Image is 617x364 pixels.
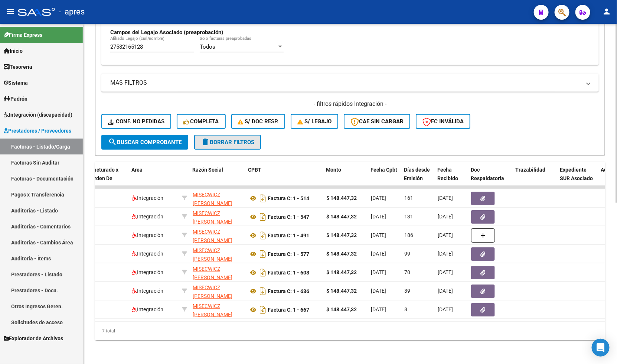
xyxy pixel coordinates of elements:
div: 27351427588 [193,246,242,262]
span: Inicio [4,47,23,55]
mat-expansion-panel-header: MAS FILTROS [101,74,599,92]
span: 131 [404,214,413,220]
datatable-header-cell: Monto [323,162,368,195]
div: 27351427588 [193,265,242,280]
span: S/ legajo [297,118,332,125]
datatable-header-cell: Fecha Cpbt [368,162,401,195]
strong: $ 148.447,32 [326,232,357,238]
mat-icon: delete [201,137,210,146]
span: Integración (discapacidad) [4,111,72,119]
strong: Factura C: 1 - 577 [268,251,309,257]
strong: Campos del Legajo Asociado (preaprobación) [110,29,223,36]
datatable-header-cell: CPBT [245,162,323,195]
span: MISECWICZ [PERSON_NAME] [193,266,232,280]
span: [DATE] [371,195,386,201]
span: Explorador de Archivos [4,334,63,342]
strong: Factura C: 1 - 608 [268,270,309,276]
span: [DATE] [438,306,453,312]
span: Buscar Comprobante [108,139,182,146]
span: [DATE] [438,251,453,257]
span: Padrón [4,95,27,103]
span: Monto [326,167,341,173]
span: Facturado x Orden De [91,167,118,181]
span: [DATE] [371,306,386,312]
span: Integración [132,232,163,238]
span: Expediente SUR Asociado [560,167,593,181]
h4: - filtros rápidos Integración - [101,100,599,108]
span: Conf. no pedidas [108,118,164,125]
button: FC Inválida [416,114,470,129]
button: CAE SIN CARGAR [344,114,410,129]
span: Integración [132,195,163,201]
datatable-header-cell: Razón Social [189,162,245,195]
span: Fecha Cpbt [370,167,397,173]
span: Tesorería [4,63,32,71]
span: [DATE] [438,269,453,275]
span: Razón Social [192,167,223,173]
strong: $ 148.447,32 [326,214,357,220]
span: FC Inválida [422,118,464,125]
i: Descargar documento [258,248,268,260]
span: Borrar Filtros [201,139,254,146]
i: Descargar documento [258,211,268,223]
span: [DATE] [438,195,453,201]
span: 186 [404,232,413,238]
button: Conf. no pedidas [101,114,171,129]
span: [DATE] [371,269,386,275]
span: Integración [132,214,163,220]
strong: $ 148.447,32 [326,251,357,257]
span: [DATE] [371,214,386,220]
div: 7 total [95,322,605,340]
span: MISECWICZ [PERSON_NAME] [193,192,232,206]
span: Integración [132,306,163,312]
span: [DATE] [371,232,386,238]
span: [DATE] [371,288,386,294]
button: Borrar Filtros [194,135,261,150]
i: Descargar documento [258,230,268,241]
span: Días desde Emisión [404,167,430,181]
span: 39 [404,288,410,294]
span: MISECWICZ [PERSON_NAME] [193,229,232,243]
datatable-header-cell: Días desde Emisión [401,162,434,195]
button: S/ legajo [291,114,338,129]
span: Todos [200,43,215,50]
strong: Factura C: 1 - 547 [268,214,309,220]
datatable-header-cell: Doc Respaldatoria [468,162,512,195]
i: Descargar documento [258,192,268,204]
span: 161 [404,195,413,201]
div: 27351427588 [193,228,242,243]
div: 27351427588 [193,283,242,299]
datatable-header-cell: Area [128,162,179,195]
div: 27351427588 [193,191,242,206]
button: S/ Doc Resp. [231,114,285,129]
i: Descargar documento [258,304,268,316]
strong: $ 148.447,32 [326,306,357,312]
strong: Factura C: 1 - 667 [268,307,309,313]
span: 70 [404,269,410,275]
strong: $ 148.447,32 [326,288,357,294]
button: Buscar Comprobante [101,135,188,150]
mat-panel-title: MAS FILTROS [110,79,581,87]
span: Integración [132,251,163,257]
span: Sistema [4,79,28,87]
div: 27351427588 [193,302,242,318]
span: S/ Doc Resp. [238,118,279,125]
strong: $ 148.447,32 [326,269,357,275]
button: Completa [177,114,226,129]
div: Open Intercom Messenger [592,339,610,357]
span: 8 [404,306,407,312]
span: Prestadores / Proveedores [4,127,71,135]
span: [DATE] [438,232,453,238]
div: 27351427588 [193,209,242,225]
span: Fecha Recibido [437,167,458,181]
span: Area [131,167,143,173]
datatable-header-cell: Fecha Recibido [434,162,468,195]
span: CAE SIN CARGAR [350,118,404,125]
strong: Factura C: 1 - 491 [268,233,309,238]
datatable-header-cell: Trazabilidad [512,162,557,195]
datatable-header-cell: Expediente SUR Asociado [557,162,598,195]
span: Integración [132,288,163,294]
span: [DATE] [438,214,453,220]
span: 99 [404,251,410,257]
strong: $ 148.447,32 [326,195,357,201]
